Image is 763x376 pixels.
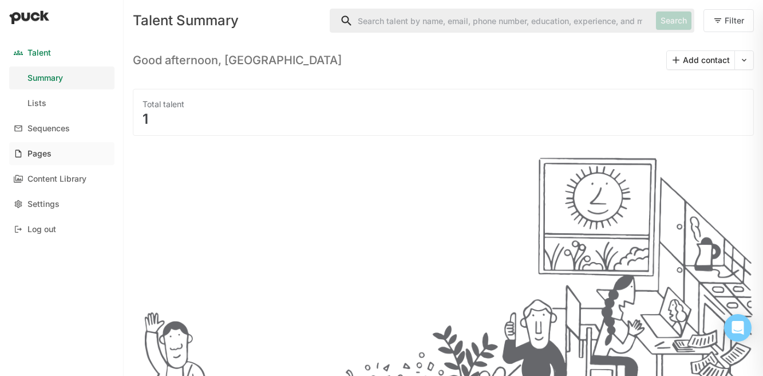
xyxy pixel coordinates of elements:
[27,174,86,184] div: Content Library
[27,48,51,58] div: Talent
[9,193,114,216] a: Settings
[9,142,114,165] a: Pages
[9,167,114,190] a: Content Library
[667,51,734,69] button: Add contact
[27,225,56,234] div: Log out
[143,99,744,110] div: Total talent
[27,73,63,83] div: Summary
[330,9,651,32] input: Search
[133,14,321,28] div: Talent Summary
[133,53,342,67] h3: Good afternoon, [GEOGRAPHIC_DATA]
[724,314,752,342] div: Open Intercom Messenger
[27,124,70,134] div: Sequences
[27,99,46,108] div: Lists
[27,199,60,209] div: Settings
[27,149,52,159] div: Pages
[9,41,114,64] a: Talent
[9,117,114,140] a: Sequences
[9,92,114,115] a: Lists
[143,112,744,126] div: 1
[9,66,114,89] a: Summary
[703,9,754,32] button: Filter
